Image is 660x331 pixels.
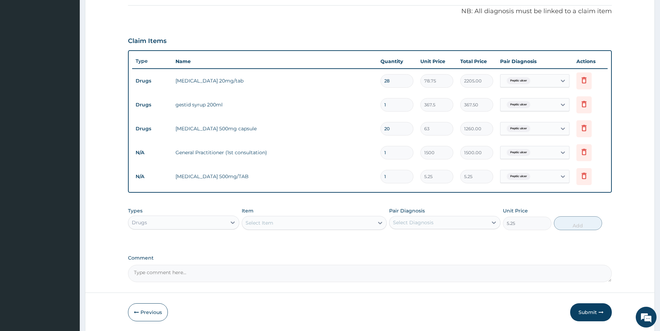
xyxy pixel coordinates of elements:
[40,87,96,157] span: We're online!
[570,303,612,321] button: Submit
[132,122,172,135] td: Drugs
[132,75,172,87] td: Drugs
[3,189,132,214] textarea: Type your message and hit 'Enter'
[242,207,254,214] label: Item
[377,54,417,68] th: Quantity
[507,101,530,108] span: Peptic ulcer
[573,54,608,68] th: Actions
[128,208,143,214] label: Types
[132,146,172,159] td: N/A
[172,74,377,88] td: [MEDICAL_DATA] 20mg/tab
[36,39,117,48] div: Chat with us now
[503,207,528,214] label: Unit Price
[393,219,434,226] div: Select Diagnosis
[389,207,425,214] label: Pair Diagnosis
[246,219,273,226] div: Select Item
[132,170,172,183] td: N/A
[13,35,28,52] img: d_794563401_company_1708531726252_794563401
[128,255,612,261] label: Comment
[457,54,497,68] th: Total Price
[507,77,530,84] span: Peptic ulcer
[554,216,602,230] button: Add
[172,122,377,136] td: [MEDICAL_DATA] 500mg capsule
[507,125,530,132] span: Peptic ulcer
[172,169,377,183] td: [MEDICAL_DATA] 500mg/TAB
[128,303,168,321] button: Previous
[128,7,612,16] p: NB: All diagnosis must be linked to a claim item
[417,54,457,68] th: Unit Price
[507,149,530,156] span: Peptic ulcer
[132,98,172,111] td: Drugs
[114,3,130,20] div: Minimize live chat window
[172,146,377,159] td: General Practitioner (1st consultation)
[172,54,377,68] th: Name
[132,219,147,226] div: Drugs
[132,55,172,68] th: Type
[128,37,166,45] h3: Claim Items
[507,173,530,180] span: Peptic ulcer
[172,98,377,112] td: gestid syrup 200ml
[497,54,573,68] th: Pair Diagnosis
